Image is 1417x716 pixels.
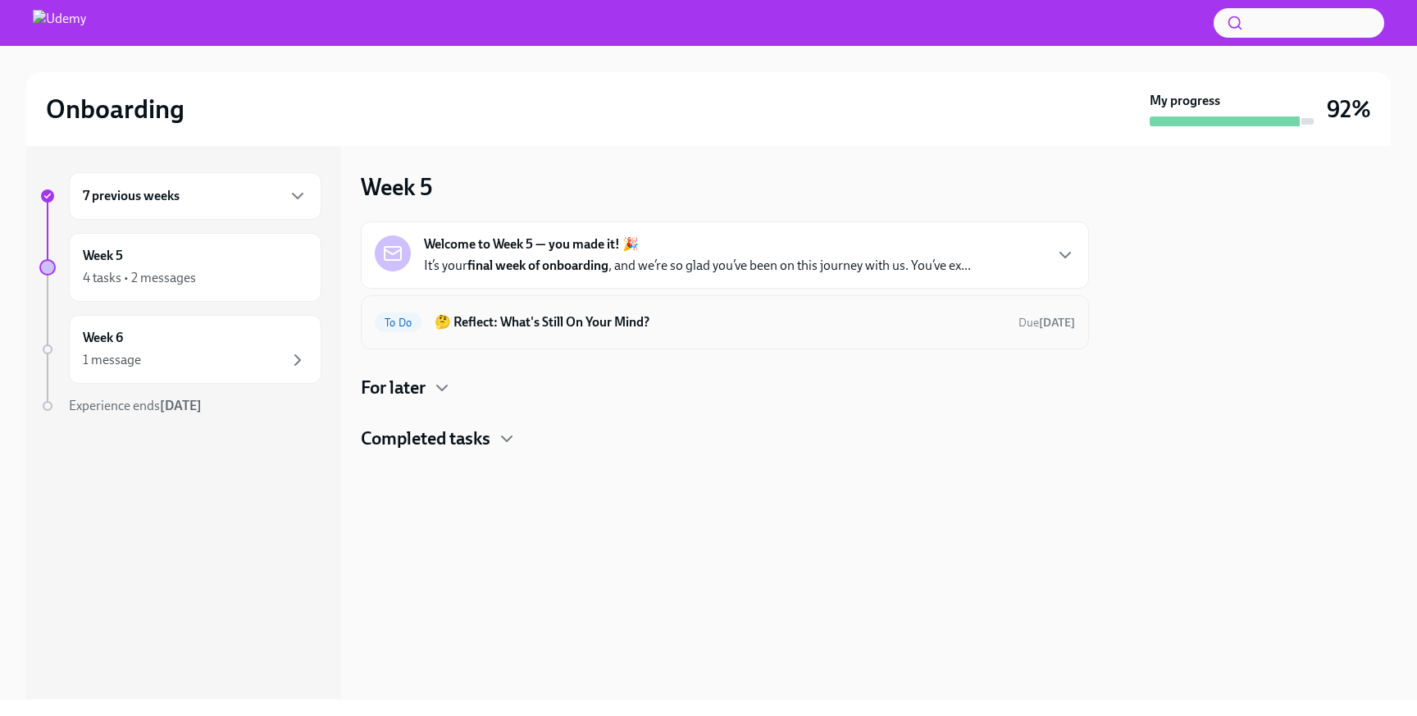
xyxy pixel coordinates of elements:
[361,376,426,400] h4: For later
[1018,315,1075,331] span: September 13th, 2025 10:00
[39,315,321,384] a: Week 61 message
[39,233,321,302] a: Week 54 tasks • 2 messages
[69,172,321,220] div: 7 previous weeks
[375,309,1075,335] a: To Do🤔 Reflect: What's Still On Your Mind?Due[DATE]
[1018,316,1075,330] span: Due
[1327,94,1371,124] h3: 92%
[83,329,123,347] h6: Week 6
[1039,316,1075,330] strong: [DATE]
[361,376,1089,400] div: For later
[375,317,421,329] span: To Do
[83,187,180,205] h6: 7 previous weeks
[467,258,608,273] strong: final week of onboarding
[83,247,123,265] h6: Week 5
[33,10,86,36] img: Udemy
[83,269,196,287] div: 4 tasks • 2 messages
[424,257,971,275] p: It’s your , and we’re so glad you’ve been on this journey with us. You’ve ex...
[361,426,490,451] h4: Completed tasks
[46,93,185,125] h2: Onboarding
[424,235,639,253] strong: Welcome to Week 5 — you made it! 🎉
[435,313,1005,331] h6: 🤔 Reflect: What's Still On Your Mind?
[361,426,1089,451] div: Completed tasks
[160,398,202,413] strong: [DATE]
[1150,92,1220,110] strong: My progress
[69,398,202,413] span: Experience ends
[83,351,141,369] div: 1 message
[361,172,432,202] h3: Week 5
